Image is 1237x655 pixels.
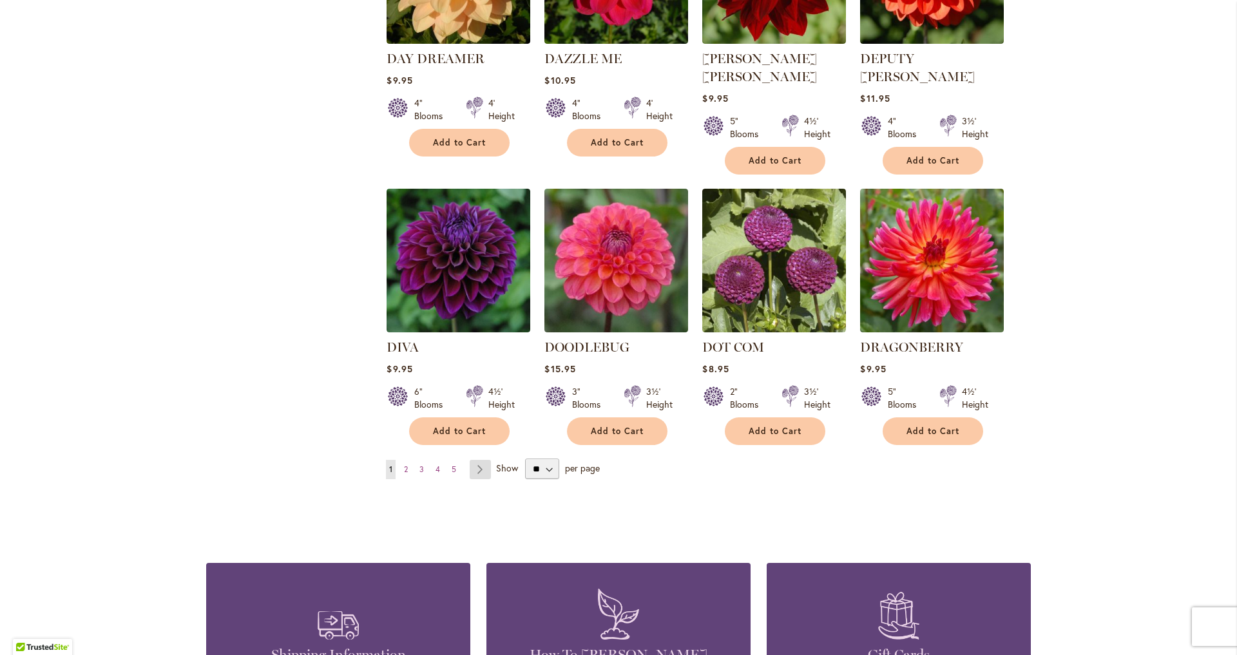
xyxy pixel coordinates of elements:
[452,464,456,474] span: 5
[567,129,667,157] button: Add to Cart
[433,137,486,148] span: Add to Cart
[804,385,830,411] div: 3½' Height
[749,155,801,166] span: Add to Cart
[544,34,688,46] a: DAZZLE ME
[409,129,510,157] button: Add to Cart
[572,97,608,122] div: 4" Blooms
[409,417,510,445] button: Add to Cart
[419,464,424,474] span: 3
[888,385,924,411] div: 5" Blooms
[387,323,530,335] a: Diva
[567,417,667,445] button: Add to Cart
[387,363,412,375] span: $9.95
[387,339,419,355] a: DIVA
[572,385,608,411] div: 3" Blooms
[860,92,890,104] span: $11.95
[702,189,846,332] img: DOT COM
[702,363,729,375] span: $8.95
[488,385,515,411] div: 4½' Height
[404,464,408,474] span: 2
[702,51,817,84] a: [PERSON_NAME] [PERSON_NAME]
[544,51,622,66] a: DAZZLE ME
[448,460,459,479] a: 5
[433,426,486,437] span: Add to Cart
[860,323,1004,335] a: DRAGONBERRY
[414,385,450,411] div: 6" Blooms
[860,363,886,375] span: $9.95
[565,462,600,474] span: per page
[387,74,412,86] span: $9.95
[888,115,924,140] div: 4" Blooms
[702,339,764,355] a: DOT COM
[749,426,801,437] span: Add to Cart
[860,189,1004,332] img: DRAGONBERRY
[725,417,825,445] button: Add to Cart
[416,460,427,479] a: 3
[432,460,443,479] a: 4
[544,363,575,375] span: $15.95
[730,385,766,411] div: 2" Blooms
[387,189,530,332] img: Diva
[702,34,846,46] a: DEBORA RENAE
[389,464,392,474] span: 1
[962,115,988,140] div: 3½' Height
[730,115,766,140] div: 5" Blooms
[883,417,983,445] button: Add to Cart
[387,34,530,46] a: DAY DREAMER
[702,92,728,104] span: $9.95
[488,97,515,122] div: 4' Height
[544,189,688,332] img: DOODLEBUG
[10,609,46,645] iframe: Launch Accessibility Center
[591,426,644,437] span: Add to Cart
[436,464,440,474] span: 4
[860,339,963,355] a: DRAGONBERRY
[804,115,830,140] div: 4½' Height
[544,323,688,335] a: DOODLEBUG
[591,137,644,148] span: Add to Cart
[646,97,673,122] div: 4' Height
[962,385,988,411] div: 4½' Height
[883,147,983,175] button: Add to Cart
[860,51,975,84] a: DEPUTY [PERSON_NAME]
[387,51,484,66] a: DAY DREAMER
[401,460,411,479] a: 2
[906,426,959,437] span: Add to Cart
[725,147,825,175] button: Add to Cart
[544,74,575,86] span: $10.95
[702,323,846,335] a: DOT COM
[544,339,629,355] a: DOODLEBUG
[414,97,450,122] div: 4" Blooms
[860,34,1004,46] a: DEPUTY BOB
[646,385,673,411] div: 3½' Height
[496,462,518,474] span: Show
[906,155,959,166] span: Add to Cart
